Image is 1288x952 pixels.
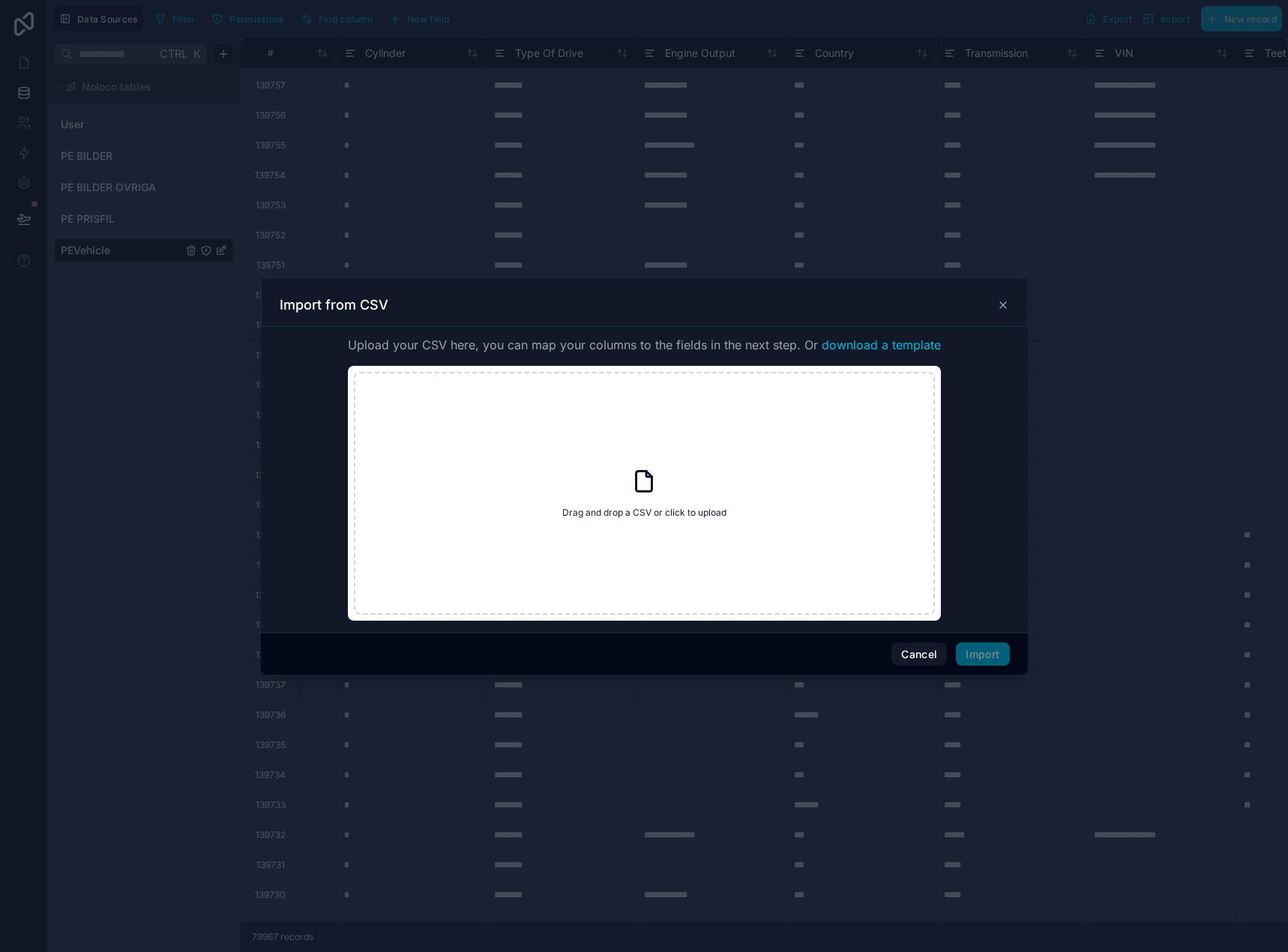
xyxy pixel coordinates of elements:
[891,642,947,666] button: Cancel
[562,507,726,519] span: Drag and drop a CSV or click to upload
[822,336,941,354] button: download a template
[280,296,388,314] h3: Import from CSV
[348,336,941,354] span: Upload your CSV here, you can map your columns to the fields in the next step. Or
